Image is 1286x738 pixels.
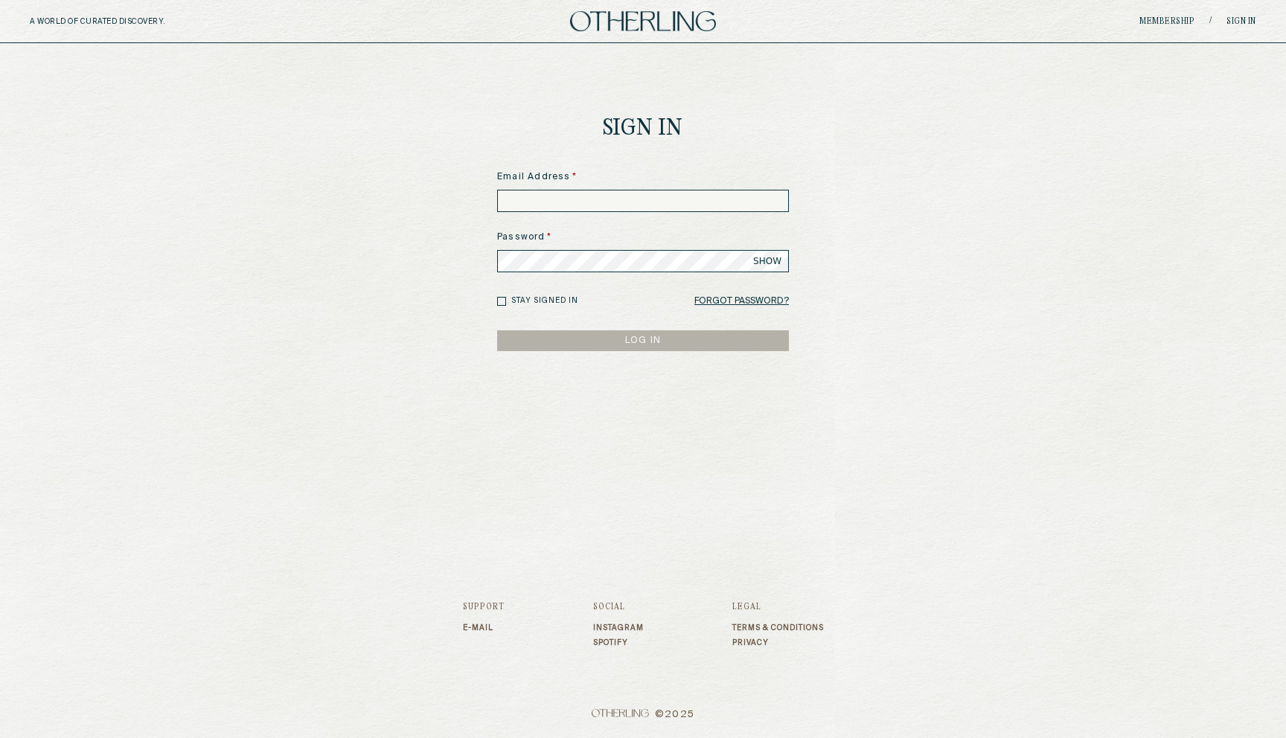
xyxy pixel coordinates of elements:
[497,231,789,244] label: Password
[463,603,505,612] h3: Support
[593,623,644,632] a: Instagram
[30,17,230,26] h5: A WORLD OF CURATED DISCOVERY.
[511,295,578,307] label: Stay signed in
[570,11,716,31] img: logo
[497,170,789,184] label: Email Address
[732,623,824,632] a: Terms & Conditions
[603,118,683,141] h1: Sign In
[1209,16,1212,27] span: /
[593,638,644,647] a: Spotify
[593,603,644,612] h3: Social
[1139,17,1194,26] a: Membership
[463,623,505,632] a: E-mail
[694,291,789,312] a: Forgot Password?
[463,709,824,721] span: © 2025
[732,603,824,612] h3: Legal
[732,638,824,647] a: Privacy
[497,330,789,351] button: LOG IN
[1226,17,1256,26] a: Sign in
[753,255,781,267] span: SHOW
